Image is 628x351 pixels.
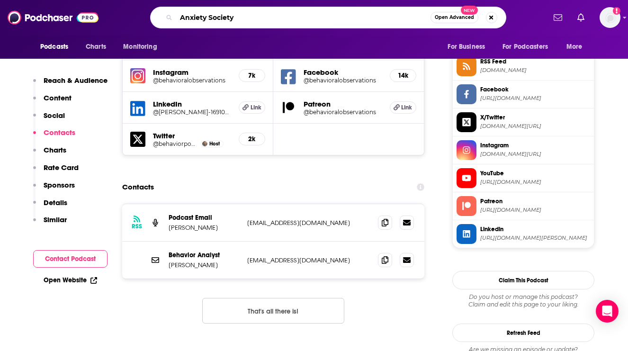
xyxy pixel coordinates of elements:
[169,224,240,232] p: [PERSON_NAME]
[480,141,590,150] span: Instagram
[480,225,590,234] span: Linkedin
[153,140,198,147] a: @behaviorpodcast
[33,180,75,198] button: Sponsors
[441,38,497,56] button: open menu
[457,84,590,104] a: Facebook[URL][DOMAIN_NAME]
[496,38,562,56] button: open menu
[239,101,265,114] a: Link
[169,214,240,222] p: Podcast Email
[452,293,594,301] span: Do you host or manage this podcast?
[44,145,66,154] p: Charts
[44,93,72,102] p: Content
[613,7,620,15] svg: Add a profile image
[33,215,67,233] button: Similar
[480,57,590,66] span: RSS Feed
[448,40,485,54] span: For Business
[33,76,108,93] button: Reach & Audience
[600,7,620,28] button: Show profile menu
[247,256,370,264] p: [EMAIL_ADDRESS][DOMAIN_NAME]
[33,111,65,128] button: Social
[34,38,81,56] button: open menu
[202,141,207,146] img: Matt Cicoria
[44,198,67,207] p: Details
[247,135,257,143] h5: 2k
[457,112,590,132] a: X/Twitter[DOMAIN_NAME][URL]
[480,95,590,102] span: https://www.facebook.com/behavioralobservations
[431,12,478,23] button: Open AdvancedNew
[480,197,590,206] span: Patreon
[502,40,548,54] span: For Podcasters
[480,113,590,122] span: X/Twitter
[150,7,506,28] div: Search podcasts, credits, & more...
[176,10,431,25] input: Search podcasts, credits, & more...
[480,207,590,214] span: https://www.patreon.com/behavioralobservations
[80,38,112,56] a: Charts
[560,38,594,56] button: open menu
[480,151,590,158] span: instagram.com/behavioralobservations
[457,196,590,216] a: Patreon[URL][DOMAIN_NAME]
[390,101,416,114] a: Link
[304,99,382,108] h5: Patreon
[33,250,108,268] button: Contact Podcast
[480,123,590,130] span: twitter.com/behaviorpodcast
[122,178,154,196] h2: Contacts
[435,15,474,20] span: Open Advanced
[209,141,220,147] span: Host
[117,38,169,56] button: open menu
[44,180,75,189] p: Sponsors
[86,40,106,54] span: Charts
[247,219,370,227] p: [EMAIL_ADDRESS][DOMAIN_NAME]
[169,261,240,269] p: [PERSON_NAME]
[44,76,108,85] p: Reach & Audience
[44,111,65,120] p: Social
[251,104,261,111] span: Link
[169,251,240,259] p: Behavior Analyst
[480,234,590,242] span: https://www.linkedin.com/in/matthew-cicoria-16910474
[401,104,412,111] span: Link
[452,271,594,289] button: Claim This Podcast
[153,68,231,77] h5: Instagram
[130,68,145,83] img: iconImage
[304,108,382,116] a: @behavioralobservations
[44,215,67,224] p: Similar
[600,7,620,28] span: Logged in as sarahhallprinc
[457,168,590,188] a: YouTube[URL][DOMAIN_NAME]
[153,77,231,84] a: @behavioralobservations
[452,324,594,342] button: Refresh Feed
[153,99,231,108] h5: LinkedIn
[44,276,97,284] a: Open Website
[33,163,79,180] button: Rate Card
[461,6,478,15] span: New
[480,179,590,186] span: https://www.youtube.com/@thebehavioralobservationsp8311
[153,108,231,116] a: @[PERSON_NAME]-16910474
[132,223,142,230] h3: RSS
[304,77,382,84] a: @behavioralobservations
[480,67,590,74] span: behavioralobservations.libsyn.com
[8,9,99,27] img: Podchaser - Follow, Share and Rate Podcasts
[153,131,231,140] h5: Twitter
[44,163,79,172] p: Rate Card
[574,9,588,26] a: Show notifications dropdown
[398,72,408,80] h5: 14k
[40,40,68,54] span: Podcasts
[550,9,566,26] a: Show notifications dropdown
[33,198,67,216] button: Details
[247,72,257,80] h5: 7k
[452,293,594,308] div: Claim and edit this page to your liking.
[304,68,382,77] h5: Facebook
[33,128,75,145] button: Contacts
[600,7,620,28] img: User Profile
[457,224,590,244] a: Linkedin[URL][DOMAIN_NAME][PERSON_NAME]
[123,40,157,54] span: Monitoring
[596,300,619,323] div: Open Intercom Messenger
[457,140,590,160] a: Instagram[DOMAIN_NAME][URL]
[480,85,590,94] span: Facebook
[202,298,344,324] button: Nothing here.
[33,93,72,111] button: Content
